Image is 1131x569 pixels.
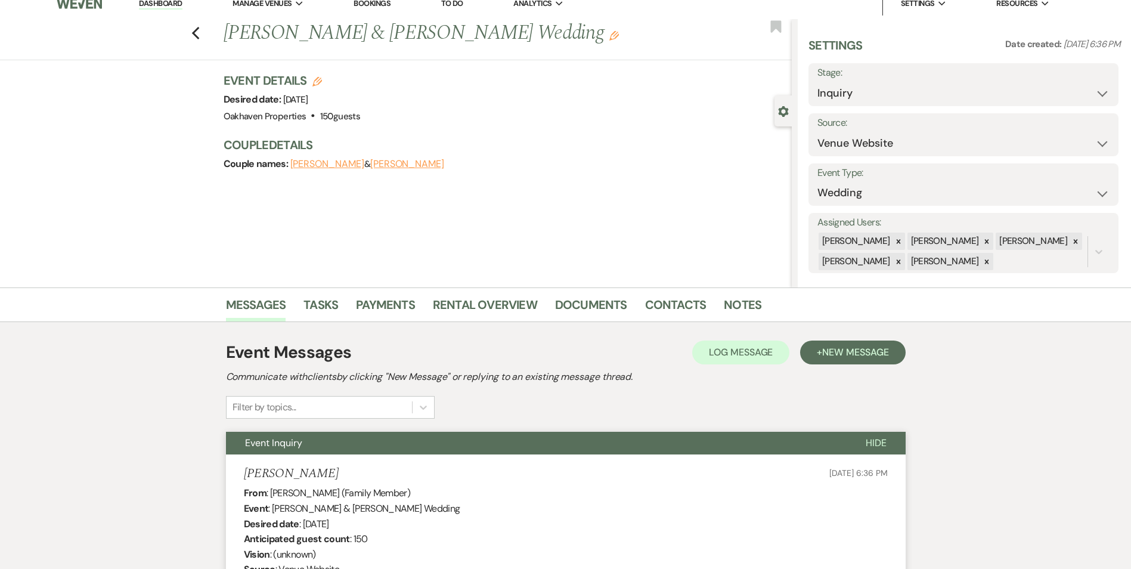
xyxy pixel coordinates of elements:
b: Vision [244,548,270,561]
button: Event Inquiry [226,432,847,454]
h1: [PERSON_NAME] & [PERSON_NAME] Wedding [224,19,674,48]
span: Desired date: [224,93,283,106]
span: [DATE] 6:36 PM [829,468,887,478]
b: From [244,487,267,499]
a: Contacts [645,295,707,321]
div: [PERSON_NAME] [907,233,981,250]
button: +New Message [800,341,905,364]
span: & [290,158,444,170]
button: Close lead details [778,105,789,116]
span: Date created: [1005,38,1064,50]
span: [DATE] 6:36 PM [1064,38,1120,50]
button: [PERSON_NAME] [370,159,444,169]
span: Event Inquiry [245,437,302,449]
b: Anticipated guest count [244,533,350,545]
button: [PERSON_NAME] [290,159,364,169]
h3: Couple Details [224,137,780,153]
span: New Message [822,346,888,358]
div: [PERSON_NAME] [907,253,981,270]
a: Rental Overview [433,295,537,321]
span: Oakhaven Properties [224,110,306,122]
span: [DATE] [283,94,308,106]
h2: Communicate with clients by clicking "New Message" or replying to an existing message thread. [226,370,906,384]
a: Notes [724,295,761,321]
label: Assigned Users: [817,214,1110,231]
span: Log Message [709,346,773,358]
a: Payments [356,295,415,321]
label: Event Type: [817,165,1110,182]
div: [PERSON_NAME] [819,233,892,250]
button: Edit [609,30,619,41]
label: Source: [817,115,1110,132]
h3: Event Details [224,72,360,89]
a: Documents [555,295,627,321]
div: [PERSON_NAME] [819,253,892,270]
button: Log Message [692,341,789,364]
b: Event [244,502,269,515]
div: [PERSON_NAME] [996,233,1069,250]
a: Tasks [303,295,338,321]
h1: Event Messages [226,340,352,365]
span: Couple names: [224,157,290,170]
h3: Settings [808,37,863,63]
button: Hide [847,432,906,454]
label: Stage: [817,64,1110,82]
a: Messages [226,295,286,321]
span: Hide [866,437,887,449]
b: Desired date [244,518,299,530]
span: 150 guests [320,110,360,122]
div: Filter by topics... [233,400,296,415]
h5: [PERSON_NAME] [244,466,339,481]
